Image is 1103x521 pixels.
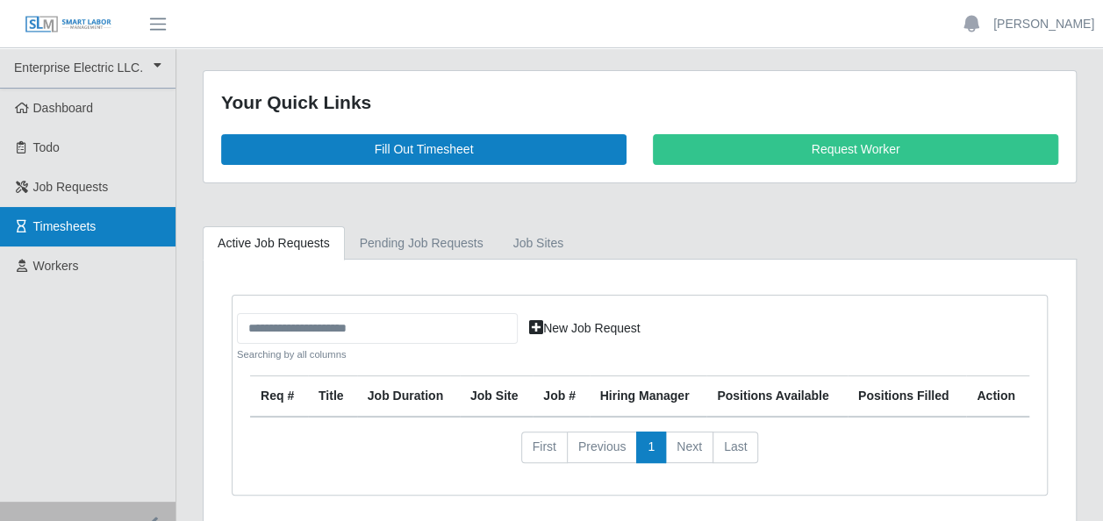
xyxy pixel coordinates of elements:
th: Positions Filled [848,376,966,418]
th: Job Duration [357,376,460,418]
a: [PERSON_NAME] [993,15,1094,33]
a: New Job Request [518,313,652,344]
span: Todo [33,140,60,154]
a: Pending Job Requests [345,226,498,260]
span: Workers [33,259,79,273]
small: Searching by all columns [237,347,518,362]
th: Job # [533,376,589,418]
span: Dashboard [33,101,94,115]
th: Positions Available [706,376,848,418]
th: Hiring Manager [590,376,707,418]
th: Action [966,376,1029,418]
a: 1 [636,432,666,463]
img: SLM Logo [25,15,112,34]
a: Request Worker [653,134,1058,165]
a: Fill Out Timesheet [221,134,627,165]
th: Req # [250,376,308,418]
th: Title [308,376,357,418]
span: Job Requests [33,180,109,194]
nav: pagination [250,432,1029,477]
a: Active Job Requests [203,226,345,260]
a: job sites [498,226,579,260]
div: Your Quick Links [221,89,1058,117]
th: job site [460,376,533,418]
span: Timesheets [33,219,97,233]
